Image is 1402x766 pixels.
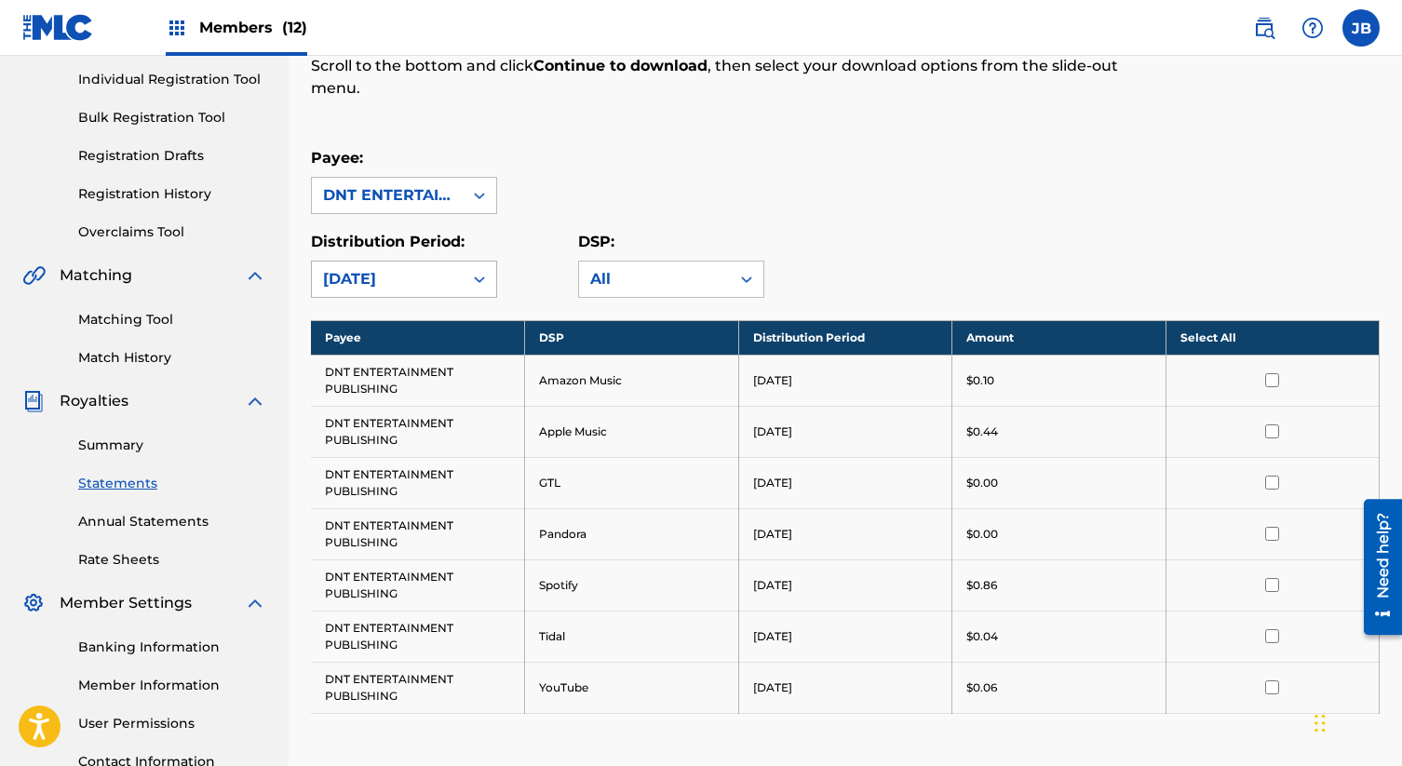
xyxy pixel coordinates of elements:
[1301,17,1324,39] img: help
[78,146,266,166] a: Registration Drafts
[78,184,266,204] a: Registration History
[738,508,952,559] td: [DATE]
[60,390,128,412] span: Royalties
[525,559,739,611] td: Spotify
[78,436,266,455] a: Summary
[311,55,1134,100] p: Scroll to the bottom and click , then select your download options from the slide-out menu.
[738,611,952,662] td: [DATE]
[738,457,952,508] td: [DATE]
[323,268,452,290] div: [DATE]
[166,17,188,39] img: Top Rightsholders
[244,264,266,287] img: expand
[244,390,266,412] img: expand
[966,526,998,543] p: $0.00
[533,57,708,74] strong: Continue to download
[1309,677,1402,766] iframe: Chat Widget
[78,714,266,733] a: User Permissions
[1294,9,1331,47] div: Help
[199,17,307,38] span: Members
[311,406,525,457] td: DNT ENTERTAINMENT PUBLISHING
[60,592,192,614] span: Member Settings
[1342,9,1380,47] div: User Menu
[311,662,525,713] td: DNT ENTERTAINMENT PUBLISHING
[590,268,719,290] div: All
[282,19,307,36] span: (12)
[22,390,45,412] img: Royalties
[738,559,952,611] td: [DATE]
[323,184,452,207] div: DNT ENTERTAINMENT PUBLISHING
[78,108,266,128] a: Bulk Registration Tool
[311,559,525,611] td: DNT ENTERTAINMENT PUBLISHING
[1253,17,1275,39] img: search
[966,628,998,645] p: $0.04
[78,70,266,89] a: Individual Registration Tool
[311,320,525,355] th: Payee
[311,233,465,250] label: Distribution Period:
[22,264,46,287] img: Matching
[525,320,739,355] th: DSP
[78,550,266,570] a: Rate Sheets
[1246,9,1283,47] a: Public Search
[78,512,266,531] a: Annual Statements
[966,372,994,389] p: $0.10
[738,355,952,406] td: [DATE]
[78,310,266,329] a: Matching Tool
[22,592,45,614] img: Member Settings
[952,320,1166,355] th: Amount
[311,149,363,167] label: Payee:
[1314,695,1326,751] div: Drag
[60,264,132,287] span: Matching
[966,423,998,440] p: $0.44
[738,662,952,713] td: [DATE]
[78,348,266,368] a: Match History
[525,662,739,713] td: YouTube
[525,457,739,508] td: GTL
[78,638,266,657] a: Banking Information
[738,320,952,355] th: Distribution Period
[525,355,739,406] td: Amazon Music
[578,233,614,250] label: DSP:
[78,222,266,242] a: Overclaims Tool
[244,592,266,614] img: expand
[311,457,525,508] td: DNT ENTERTAINMENT PUBLISHING
[525,406,739,457] td: Apple Music
[22,14,94,41] img: MLC Logo
[525,508,739,559] td: Pandora
[966,577,997,594] p: $0.86
[78,474,266,493] a: Statements
[311,611,525,662] td: DNT ENTERTAINMENT PUBLISHING
[311,355,525,406] td: DNT ENTERTAINMENT PUBLISHING
[1166,320,1380,355] th: Select All
[78,676,266,695] a: Member Information
[311,508,525,559] td: DNT ENTERTAINMENT PUBLISHING
[966,475,998,491] p: $0.00
[966,679,997,696] p: $0.06
[1350,492,1402,642] iframe: Resource Center
[525,611,739,662] td: Tidal
[738,406,952,457] td: [DATE]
